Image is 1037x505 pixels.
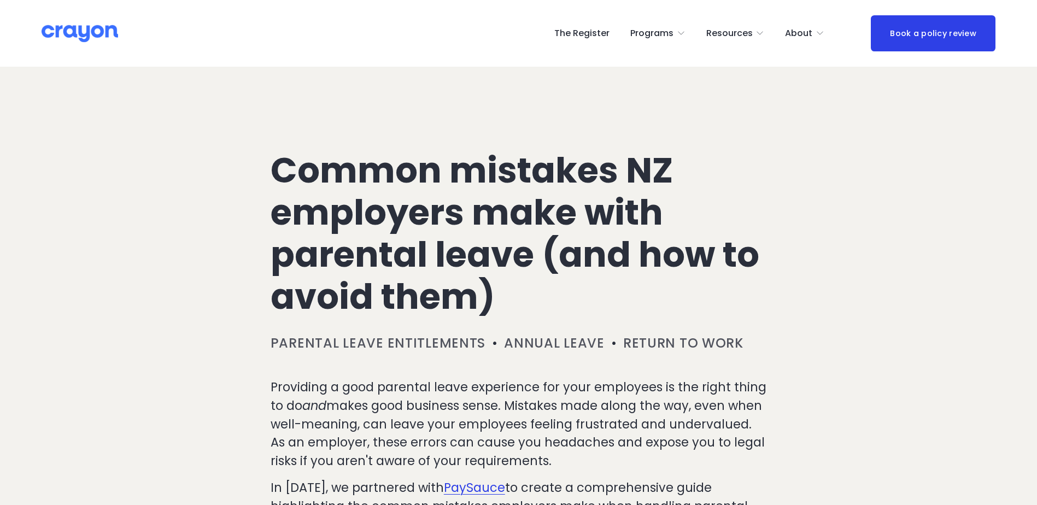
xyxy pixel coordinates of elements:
[302,397,326,414] em: and
[42,24,118,43] img: Crayon
[630,26,673,42] span: Programs
[444,479,505,496] a: PaySauce
[623,334,743,352] a: Return to work
[504,334,605,352] a: Annual leave
[871,15,995,51] a: Book a policy review
[706,25,765,42] a: folder dropdown
[271,378,767,470] p: Providing a good parental leave experience for your employees is the right thing to do makes good...
[630,25,686,42] a: folder dropdown
[271,334,485,352] a: Parental leave entitlements
[785,25,824,42] a: folder dropdown
[785,26,812,42] span: About
[706,26,753,42] span: Resources
[554,25,610,42] a: The Register
[271,150,767,318] h1: Common mistakes NZ employers make with parental leave (and how to avoid them)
